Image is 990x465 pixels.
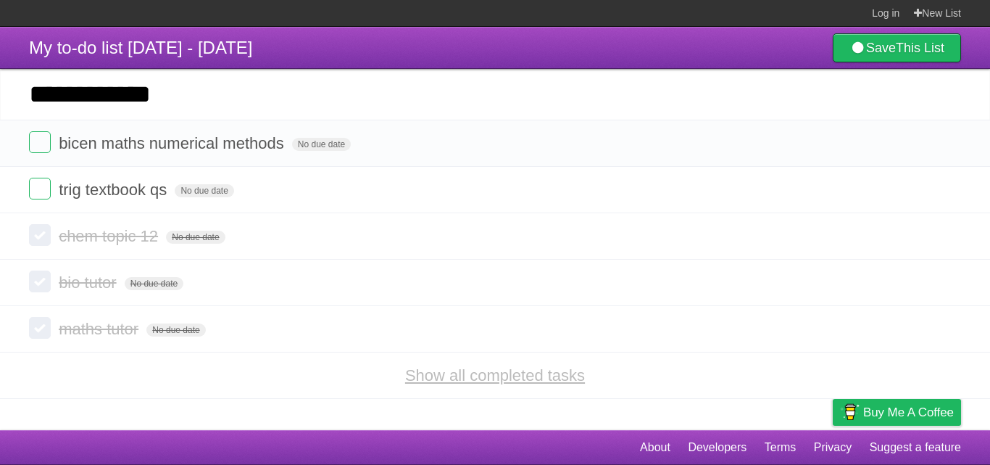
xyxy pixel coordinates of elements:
[59,181,170,199] span: trig textbook qs
[59,273,120,292] span: bio tutor
[640,434,670,461] a: About
[146,324,205,337] span: No due date
[59,134,288,152] span: bicen maths numerical methods
[29,131,51,153] label: Done
[896,41,944,55] b: This List
[863,400,954,425] span: Buy me a coffee
[292,138,351,151] span: No due date
[29,178,51,199] label: Done
[59,227,162,245] span: chem topic 12
[833,399,961,426] a: Buy me a coffee
[833,33,961,62] a: SaveThis List
[405,366,585,384] a: Show all completed tasks
[29,317,51,339] label: Done
[29,271,51,292] label: Done
[840,400,860,424] img: Buy me a coffee
[166,231,225,244] span: No due date
[765,434,796,461] a: Terms
[175,184,233,197] span: No due date
[29,224,51,246] label: Done
[59,320,142,338] span: maths tutor
[125,277,183,290] span: No due date
[870,434,961,461] a: Suggest a feature
[814,434,852,461] a: Privacy
[29,38,252,57] span: My to-do list [DATE] - [DATE]
[688,434,746,461] a: Developers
